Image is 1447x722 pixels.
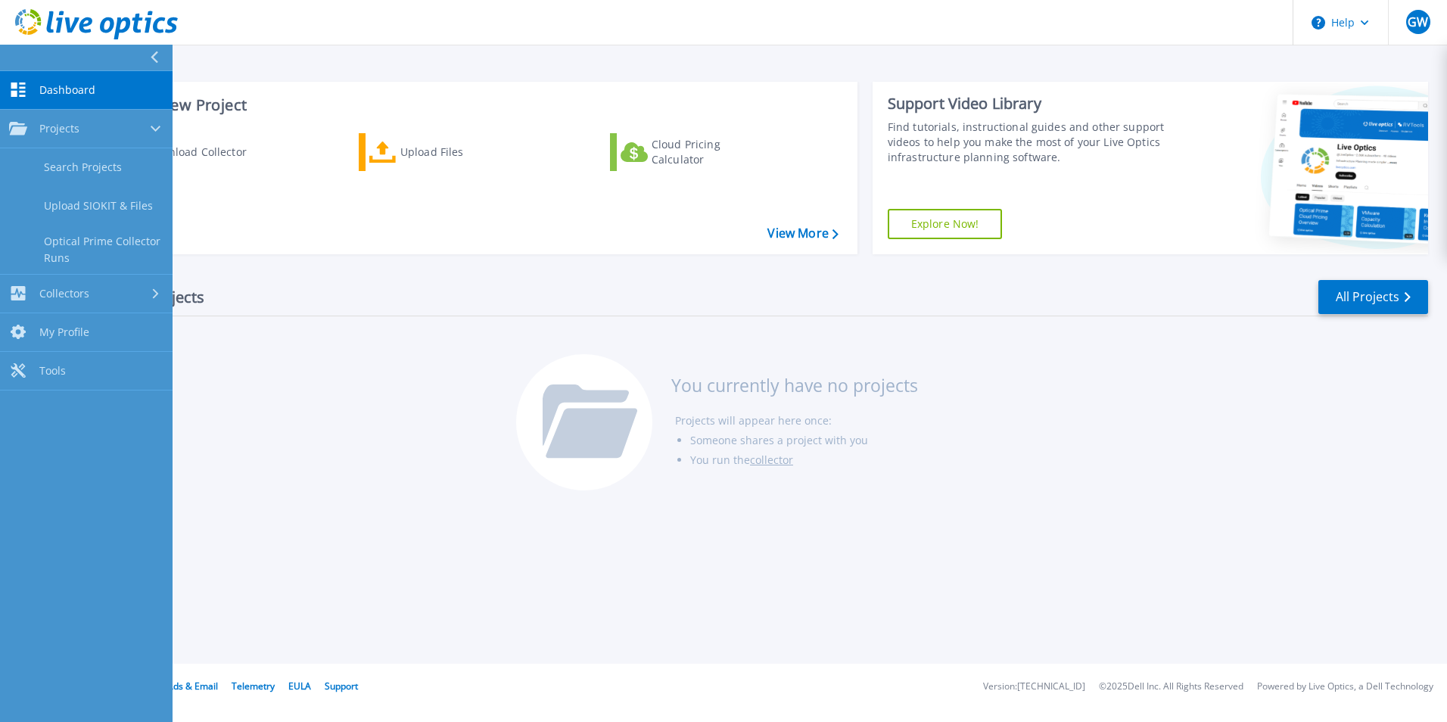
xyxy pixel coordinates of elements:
[288,680,311,692] a: EULA
[888,120,1171,165] div: Find tutorials, instructional guides and other support videos to help you make the most of your L...
[690,450,918,470] li: You run the
[359,133,527,171] a: Upload Files
[107,97,838,114] h3: Start a New Project
[39,364,66,378] span: Tools
[652,137,773,167] div: Cloud Pricing Calculator
[1257,682,1433,692] li: Powered by Live Optics, a Dell Technology
[39,122,79,135] span: Projects
[146,137,267,167] div: Download Collector
[1408,16,1428,28] span: GW
[39,325,89,339] span: My Profile
[167,680,218,692] a: Ads & Email
[671,377,918,394] h3: You currently have no projects
[400,137,521,167] div: Upload Files
[675,411,918,431] li: Projects will appear here once:
[983,682,1085,692] li: Version: [TECHNICAL_ID]
[1099,682,1243,692] li: © 2025 Dell Inc. All Rights Reserved
[750,453,793,467] a: collector
[888,209,1003,239] a: Explore Now!
[767,226,838,241] a: View More
[39,83,95,97] span: Dashboard
[888,94,1171,114] div: Support Video Library
[39,287,89,300] span: Collectors
[107,133,276,171] a: Download Collector
[610,133,779,171] a: Cloud Pricing Calculator
[325,680,358,692] a: Support
[1318,280,1428,314] a: All Projects
[232,680,275,692] a: Telemetry
[690,431,918,450] li: Someone shares a project with you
